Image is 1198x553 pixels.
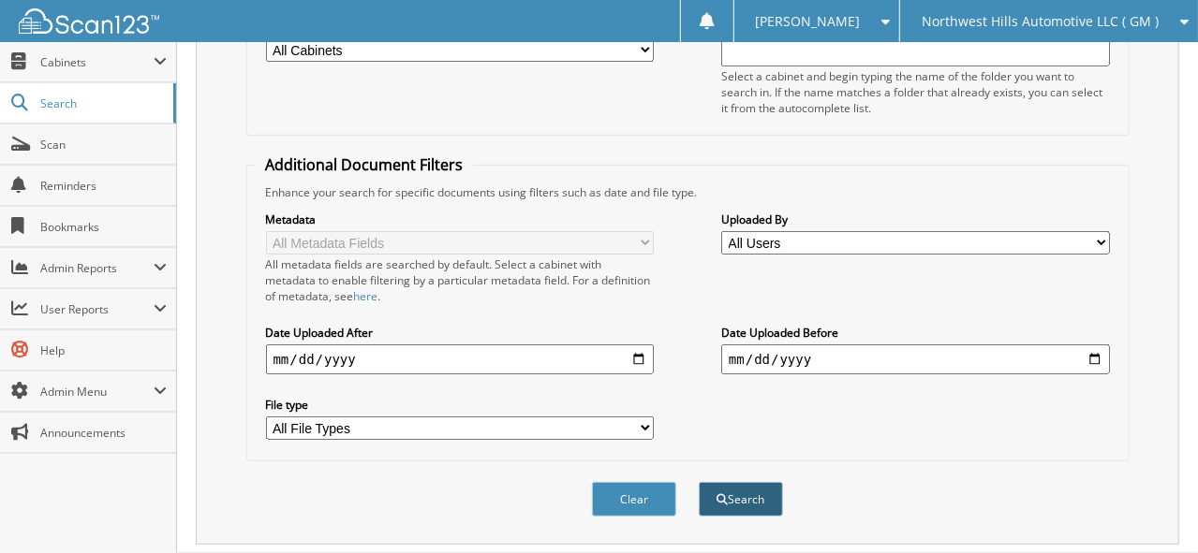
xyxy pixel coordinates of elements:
[354,288,378,304] a: here
[266,256,654,304] div: All metadata fields are searched by default. Select a cabinet with metadata to enable filtering b...
[922,16,1159,27] span: Northwest Hills Automotive LLC ( GM )
[721,325,1109,341] label: Date Uploaded Before
[40,342,167,358] span: Help
[721,211,1109,227] label: Uploaded By
[40,260,154,276] span: Admin Reports
[40,95,164,111] span: Search
[266,325,654,341] label: Date Uploaded After
[721,68,1109,116] div: Select a cabinet and begin typing the name of the folder you want to search in. If the name match...
[592,482,676,517] button: Clear
[721,344,1109,374] input: end
[257,184,1119,200] div: Enhance your search for specific documents using filters such as date and file type.
[266,344,654,374] input: start
[257,154,473,175] legend: Additional Document Filters
[19,8,159,34] img: scan123-logo-white.svg
[40,219,167,235] span: Bookmarks
[40,137,167,153] span: Scan
[40,301,154,317] span: User Reports
[756,16,861,27] span: [PERSON_NAME]
[266,211,654,227] label: Metadata
[699,482,783,517] button: Search
[266,397,654,413] label: File type
[40,178,167,194] span: Reminders
[40,425,167,441] span: Announcements
[40,54,154,70] span: Cabinets
[40,384,154,400] span: Admin Menu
